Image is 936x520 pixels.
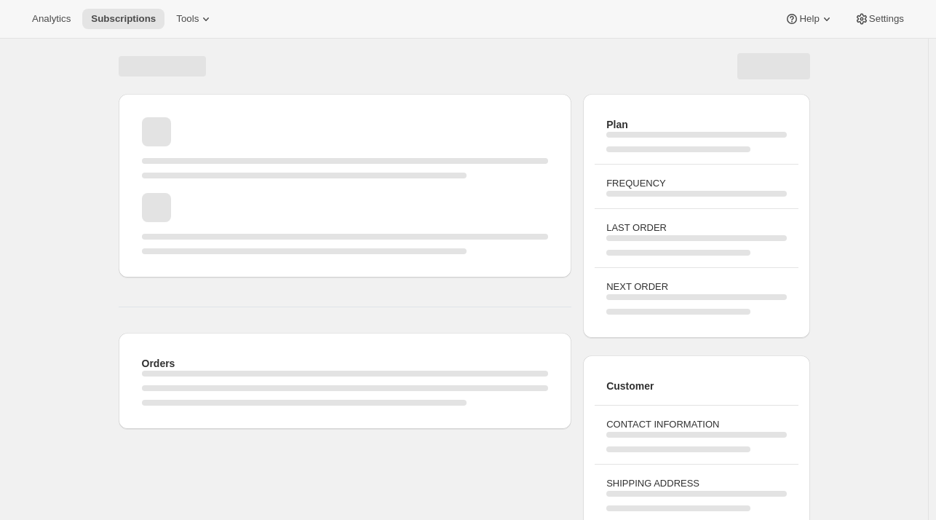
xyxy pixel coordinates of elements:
[606,417,786,432] h3: CONTACT INFORMATION
[176,13,199,25] span: Tools
[23,9,79,29] button: Analytics
[606,176,786,191] h3: FREQUENCY
[167,9,222,29] button: Tools
[869,13,904,25] span: Settings
[91,13,156,25] span: Subscriptions
[142,356,549,371] h2: Orders
[606,280,786,294] h3: NEXT ORDER
[799,13,819,25] span: Help
[82,9,164,29] button: Subscriptions
[776,9,842,29] button: Help
[846,9,913,29] button: Settings
[606,221,786,235] h3: LAST ORDER
[32,13,71,25] span: Analytics
[606,379,786,393] h2: Customer
[606,476,786,491] h3: SHIPPING ADDRESS
[606,117,786,132] h2: Plan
